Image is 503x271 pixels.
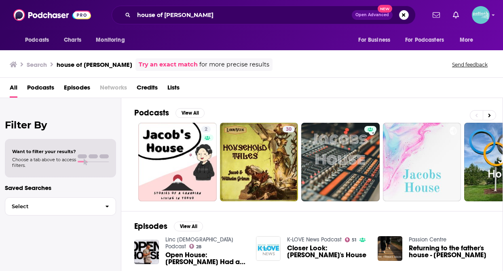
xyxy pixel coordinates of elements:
[472,6,490,24] img: User Profile
[287,245,368,258] span: Closer Look: [PERSON_NAME]'s House
[450,8,462,22] a: Show notifications dropdown
[112,6,416,24] div: Search podcasts, credits, & more...
[167,81,180,98] a: Lists
[100,81,127,98] span: Networks
[165,252,246,265] span: Open House: [PERSON_NAME] Had a Dream - [PERSON_NAME]
[134,240,159,265] img: Open House: Jacob Had a Dream - Dylan Jahnig
[59,32,86,48] a: Charts
[175,108,205,118] button: View All
[165,236,233,250] a: Linc Church Podcast
[460,34,473,46] span: More
[450,61,490,68] button: Send feedback
[13,7,91,23] img: Podchaser - Follow, Share and Rate Podcasts
[352,238,356,242] span: 51
[25,34,49,46] span: Podcasts
[196,245,201,249] span: 28
[139,60,198,69] a: Try an exact match
[378,5,392,13] span: New
[287,236,342,243] a: K-LOVE News Podcast
[134,221,203,231] a: EpisodesView All
[355,13,389,17] span: Open Advanced
[472,6,490,24] button: Show profile menu
[378,236,402,261] img: Returning to the father's house - Jacob
[5,184,116,192] p: Saved Searches
[27,81,54,98] a: Podcasts
[90,32,135,48] button: open menu
[96,34,125,46] span: Monitoring
[400,32,456,48] button: open menu
[137,81,158,98] a: Credits
[5,204,99,209] span: Select
[12,157,76,168] span: Choose a tab above to access filters.
[201,126,211,132] a: 2
[199,60,269,69] span: for more precise results
[286,126,292,134] span: 30
[429,8,443,22] a: Show notifications dropdown
[409,245,490,258] a: Returning to the father's house - Jacob
[134,9,352,21] input: Search podcasts, credits, & more...
[472,6,490,24] span: Logged in as JessicaPellien
[27,61,47,68] h3: Search
[134,108,169,118] h2: Podcasts
[12,149,76,154] span: Want to filter your results?
[345,237,357,242] a: 51
[19,32,59,48] button: open menu
[189,244,202,249] a: 28
[64,34,81,46] span: Charts
[409,236,446,243] a: Passion Centre
[283,126,295,132] a: 30
[205,126,207,134] span: 2
[10,81,17,98] a: All
[352,10,393,20] button: Open AdvancedNew
[138,123,217,201] a: 2
[409,245,490,258] span: Returning to the father's house - [PERSON_NAME]
[134,108,205,118] a: PodcastsView All
[353,32,400,48] button: open menu
[454,32,484,48] button: open menu
[287,245,368,258] a: Closer Look: Jacob's House
[5,119,116,131] h2: Filter By
[358,34,390,46] span: For Business
[405,34,444,46] span: For Podcasters
[256,236,281,261] img: Closer Look: Jacob's House
[5,197,116,216] button: Select
[220,123,298,201] a: 30
[165,252,246,265] a: Open House: Jacob Had a Dream - Dylan Jahnig
[174,222,203,231] button: View All
[134,221,167,231] h2: Episodes
[64,81,90,98] a: Episodes
[57,61,132,68] h3: house of [PERSON_NAME]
